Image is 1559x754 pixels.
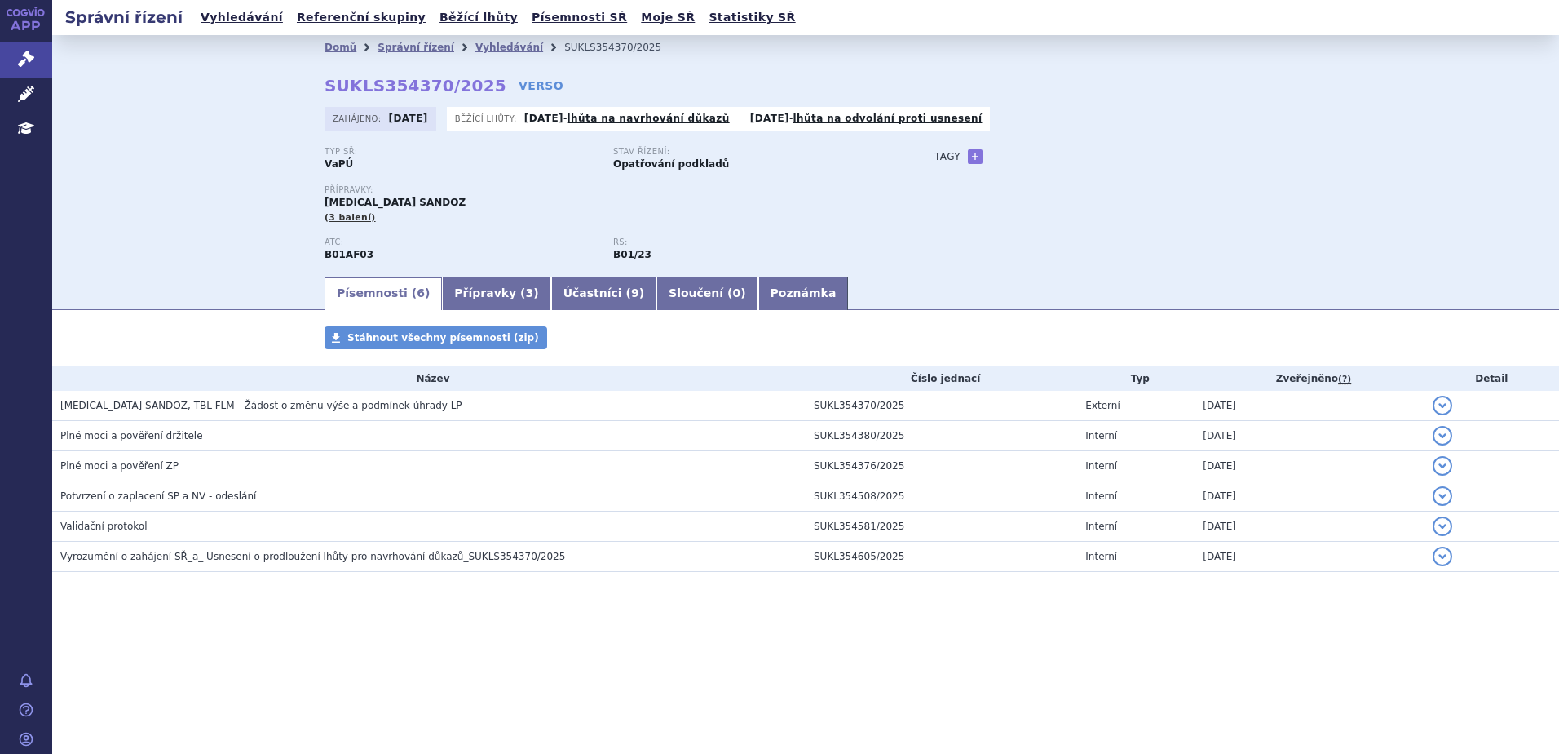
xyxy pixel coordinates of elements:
[793,113,983,124] a: lhůta na odvolání proti usnesení
[325,197,466,208] span: [MEDICAL_DATA] SANDOZ
[524,112,730,125] p: -
[1195,421,1424,451] td: [DATE]
[1433,456,1452,476] button: detail
[934,147,961,166] h3: Tagy
[442,277,550,310] a: Přípravky (3)
[475,42,543,53] a: Vyhledávání
[435,7,523,29] a: Běžící lhůty
[613,147,885,157] p: Stav řízení:
[636,7,700,29] a: Moje SŘ
[1424,366,1559,391] th: Detail
[631,286,639,299] span: 9
[1433,486,1452,506] button: detail
[389,113,428,124] strong: [DATE]
[1433,426,1452,446] button: detail
[750,112,983,125] p: -
[1195,366,1424,391] th: Zveřejněno
[60,521,148,532] span: Validační protokol
[968,149,983,164] a: +
[1433,517,1452,536] button: detail
[551,277,656,310] a: Účastníci (9)
[60,460,179,472] span: Plné moci a pověření ZP
[613,249,651,260] strong: gatrany a xabany vyšší síly
[564,35,682,60] li: SUKLS354370/2025
[325,158,353,170] strong: VaPÚ
[378,42,454,53] a: Správní řízení
[806,421,1077,451] td: SUKL354380/2025
[806,366,1077,391] th: Číslo jednací
[325,277,442,310] a: Písemnosti (6)
[52,366,806,391] th: Název
[758,277,849,310] a: Poznámka
[524,113,563,124] strong: [DATE]
[1085,521,1117,532] span: Interní
[732,286,740,299] span: 0
[750,113,789,124] strong: [DATE]
[325,147,597,157] p: Typ SŘ:
[613,158,729,170] strong: Opatřování podkladů
[806,512,1077,542] td: SUKL354581/2025
[1433,396,1452,415] button: detail
[1433,547,1452,566] button: detail
[1195,512,1424,542] td: [DATE]
[1085,490,1117,502] span: Interní
[1195,391,1424,421] td: [DATE]
[325,76,506,95] strong: SUKLS354370/2025
[1338,374,1351,385] abbr: (?)
[1085,400,1120,411] span: Externí
[325,185,902,195] p: Přípravky:
[1195,481,1424,512] td: [DATE]
[527,7,632,29] a: Písemnosti SŘ
[704,7,800,29] a: Statistiky SŘ
[60,490,256,502] span: Potvrzení o zaplacení SP a NV - odeslání
[325,326,547,349] a: Stáhnout všechny písemnosti (zip)
[526,286,534,299] span: 3
[60,430,203,441] span: Plné moci a pověření držitele
[292,7,431,29] a: Referenční skupiny
[60,400,462,411] span: EDOXABAN SANDOZ, TBL FLM - Žádost o změnu výše a podmínek úhrady LP
[333,112,384,125] span: Zahájeno:
[806,391,1077,421] td: SUKL354370/2025
[455,112,520,125] span: Běžící lhůty:
[613,237,885,247] p: RS:
[1195,542,1424,572] td: [DATE]
[196,7,288,29] a: Vyhledávání
[325,212,376,223] span: (3 balení)
[1077,366,1195,391] th: Typ
[1195,451,1424,481] td: [DATE]
[325,42,356,53] a: Domů
[1085,551,1117,562] span: Interní
[60,551,565,562] span: Vyrozumění o zahájení SŘ_a_ Usnesení o prodloužení lhůty pro navrhování důkazů_SUKLS354370/2025
[656,277,757,310] a: Sloučení (0)
[417,286,425,299] span: 6
[1085,460,1117,472] span: Interní
[806,542,1077,572] td: SUKL354605/2025
[806,451,1077,481] td: SUKL354376/2025
[325,237,597,247] p: ATC:
[52,6,196,29] h2: Správní řízení
[347,332,539,344] span: Stáhnout všechny písemnosti (zip)
[519,78,563,94] a: VERSO
[568,113,730,124] a: lhůta na navrhování důkazů
[806,481,1077,512] td: SUKL354508/2025
[325,249,373,260] strong: EDOXABAN
[1085,430,1117,441] span: Interní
